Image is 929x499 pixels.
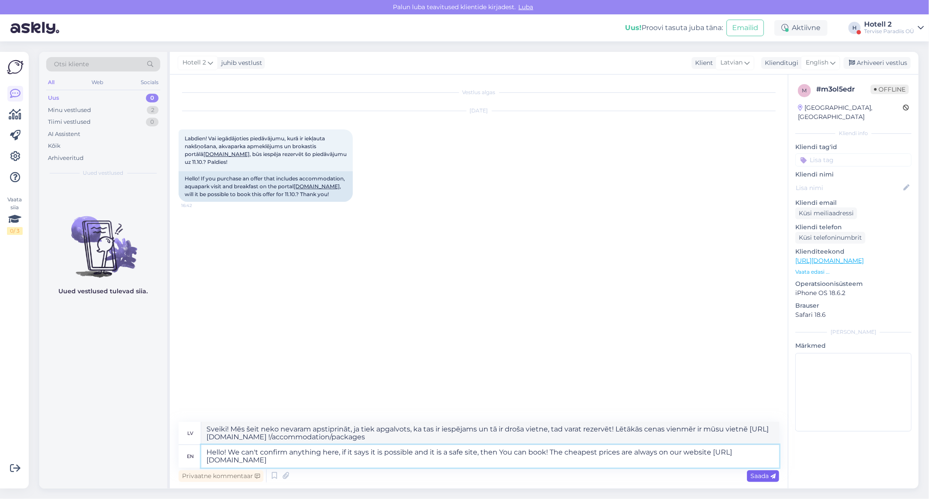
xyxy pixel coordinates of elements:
[181,202,214,209] span: 16:42
[516,3,536,11] span: Luba
[864,21,924,35] a: Hotell 2Tervise Paradiis OÜ
[625,23,723,33] div: Proovi tasuta juba täna:
[864,21,914,28] div: Hotell 2
[201,445,779,468] textarea: Hello! We can't confirm anything here, if it says it is possible and it is a safe site, then You ...
[720,58,743,68] span: Latvian
[201,422,779,445] textarea: Sveiki! Mēs šeit neko nevaram apstiprināt, ja tiek apgalvots, ka tas ir iespējams un tā ir droša ...
[188,426,194,441] div: lv
[48,106,91,115] div: Minu vestlused
[761,58,798,68] div: Klienditugi
[795,257,864,265] a: [URL][DOMAIN_NAME]
[750,472,776,480] span: Saada
[7,196,23,235] div: Vaata siia
[795,268,912,276] p: Vaata edasi ...
[795,301,912,310] p: Brauser
[294,183,340,190] a: [DOMAIN_NAME]
[48,118,91,126] div: Tiimi vestlused
[795,247,912,256] p: Klienditeekond
[844,57,911,69] div: Arhiveeri vestlus
[147,106,159,115] div: 2
[796,183,902,193] input: Lisa nimi
[795,328,912,336] div: [PERSON_NAME]
[179,470,263,482] div: Privaatne kommentaar
[871,85,909,94] span: Offline
[182,58,206,68] span: Hotell 2
[795,143,912,152] p: Kliendi tag'id
[795,170,912,179] p: Kliendi nimi
[795,129,912,137] div: Kliendi info
[726,20,764,36] button: Emailid
[185,135,348,165] span: Labdien! Vai iegādājoties piedāvājumu, kurā ir iekļauta nakšņošana, akvaparka apmeklējums un brok...
[46,77,56,88] div: All
[146,118,159,126] div: 0
[7,227,23,235] div: 0 / 3
[625,24,642,32] b: Uus!
[48,130,80,139] div: AI Assistent
[7,59,24,75] img: Askly Logo
[48,94,59,102] div: Uus
[816,84,871,95] div: # m3ol5edr
[146,94,159,102] div: 0
[54,60,89,69] span: Otsi kliente
[179,107,779,115] div: [DATE]
[795,310,912,319] p: Safari 18.6
[48,154,84,163] div: Arhiveeritud
[802,87,807,94] span: m
[218,58,262,68] div: juhib vestlust
[864,28,914,35] div: Tervise Paradiis OÜ
[795,279,912,289] p: Operatsioonisüsteem
[774,20,828,36] div: Aktiivne
[90,77,105,88] div: Web
[795,198,912,207] p: Kliendi email
[48,142,61,150] div: Kõik
[795,207,857,219] div: Küsi meiliaadressi
[795,153,912,166] input: Lisa tag
[187,449,194,464] div: en
[179,88,779,96] div: Vestlus algas
[848,22,861,34] div: H
[83,169,124,177] span: Uued vestlused
[179,171,353,202] div: Hello! If you purchase an offer that includes accommodation, aquapark visit and breakfast on the ...
[795,289,912,298] p: iPhone OS 18.6.2
[203,151,250,157] a: [DOMAIN_NAME]
[798,103,903,122] div: [GEOGRAPHIC_DATA], [GEOGRAPHIC_DATA]
[692,58,713,68] div: Klient
[39,200,167,279] img: No chats
[795,341,912,350] p: Märkmed
[59,287,148,296] p: Uued vestlused tulevad siia.
[139,77,160,88] div: Socials
[806,58,828,68] span: English
[795,232,865,244] div: Küsi telefoninumbrit
[795,223,912,232] p: Kliendi telefon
